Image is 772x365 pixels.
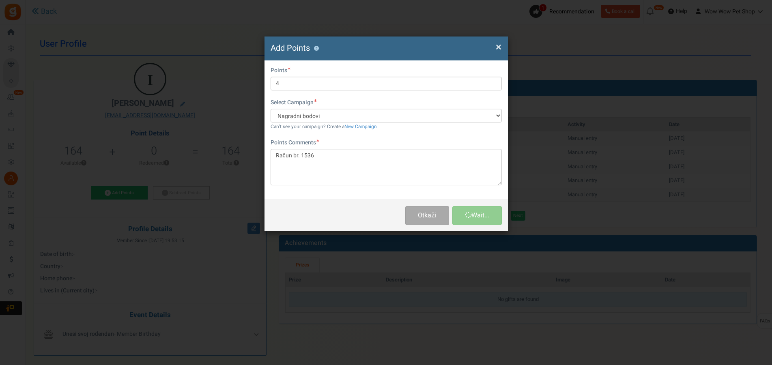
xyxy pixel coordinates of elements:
[314,46,319,51] button: ?
[271,67,290,75] label: Points
[6,3,31,28] button: Open LiveChat chat widget
[496,39,501,55] span: ×
[271,123,377,130] small: Can't see your campaign? Create a
[344,123,377,130] a: New Campaign
[271,139,319,147] label: Points Comments
[271,99,317,107] label: Select Campaign
[405,206,449,225] button: Otkaži
[271,42,310,54] span: Add Points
